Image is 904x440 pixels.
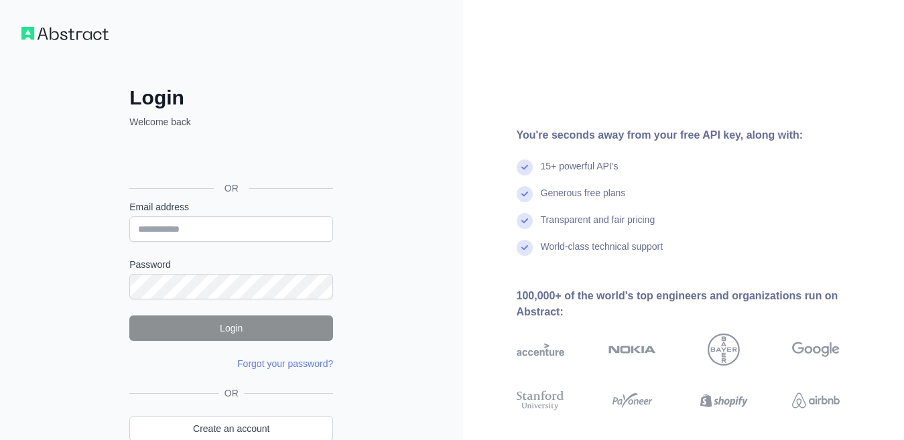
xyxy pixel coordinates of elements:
div: You're seconds away from your free API key, along with: [517,127,883,143]
h2: Login [129,86,333,110]
img: google [792,334,840,366]
div: World-class technical support [541,240,663,267]
img: shopify [700,388,748,413]
img: stanford university [517,388,564,413]
img: Workflow [21,27,109,40]
span: OR [219,386,244,400]
div: Transparent and fair pricing [541,213,655,240]
label: Password [129,258,333,271]
img: airbnb [792,388,840,413]
img: payoneer [608,388,656,413]
div: Generous free plans [541,186,626,213]
label: Email address [129,200,333,214]
img: accenture [517,334,564,366]
img: nokia [608,334,656,366]
button: Login [129,315,333,341]
div: 15+ powerful API's [541,159,619,186]
iframe: Sign in with Google Button [123,143,337,173]
img: check mark [517,186,533,202]
p: Welcome back [129,115,333,129]
img: check mark [517,240,533,256]
span: OR [214,181,249,195]
img: check mark [517,159,533,175]
img: bayer [708,334,740,366]
div: 100,000+ of the world's top engineers and organizations run on Abstract: [517,288,883,320]
img: check mark [517,213,533,229]
a: Forgot your password? [237,358,333,369]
